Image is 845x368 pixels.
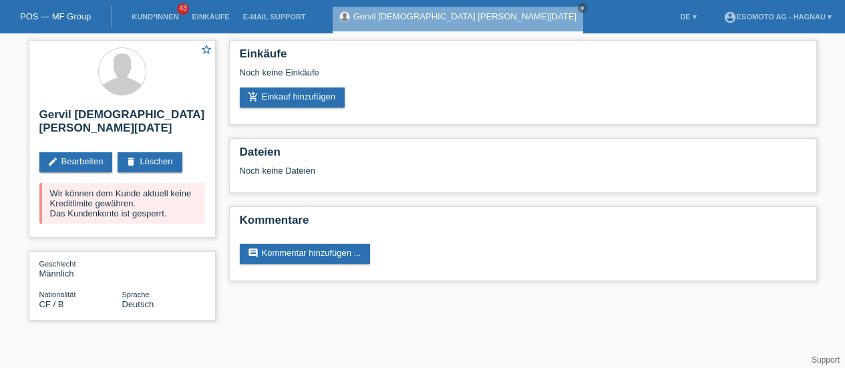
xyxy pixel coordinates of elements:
[125,13,185,21] a: Kund*innen
[126,156,136,167] i: delete
[240,47,806,67] h2: Einkäufe
[578,3,587,13] a: close
[39,152,113,172] a: editBearbeiten
[177,3,189,15] span: 43
[353,11,576,21] a: Gervil [DEMOGRAPHIC_DATA] [PERSON_NAME][DATE]
[122,299,154,309] span: Deutsch
[236,13,313,21] a: E-Mail Support
[240,67,806,87] div: Noch keine Einkäufe
[579,5,586,11] i: close
[39,183,205,224] div: Wir können dem Kunde aktuell keine Kreditlimite gewähren. Das Kundenkonto ist gesperrt.
[118,152,182,172] a: deleteLöschen
[20,11,91,21] a: POS — MF Group
[240,244,371,264] a: commentKommentar hinzufügen ...
[240,214,806,234] h2: Kommentare
[248,91,259,102] i: add_shopping_cart
[39,258,122,279] div: Männlich
[248,248,259,258] i: comment
[185,13,236,21] a: Einkäufe
[47,156,58,167] i: edit
[200,43,212,55] i: star_border
[240,166,648,176] div: Noch keine Dateien
[39,260,76,268] span: Geschlecht
[240,146,806,166] h2: Dateien
[39,291,76,299] span: Nationalität
[812,355,840,365] a: Support
[723,11,737,24] i: account_circle
[200,43,212,57] a: star_border
[673,13,703,21] a: DE ▾
[240,87,345,108] a: add_shopping_cartEinkauf hinzufügen
[122,291,150,299] span: Sprache
[39,299,64,309] span: Zentralafrikanische Republik / B / 06.04.2017
[39,108,205,142] h2: Gervil [DEMOGRAPHIC_DATA] [PERSON_NAME][DATE]
[717,13,838,21] a: account_circleEsomoto AG - Hagnau ▾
